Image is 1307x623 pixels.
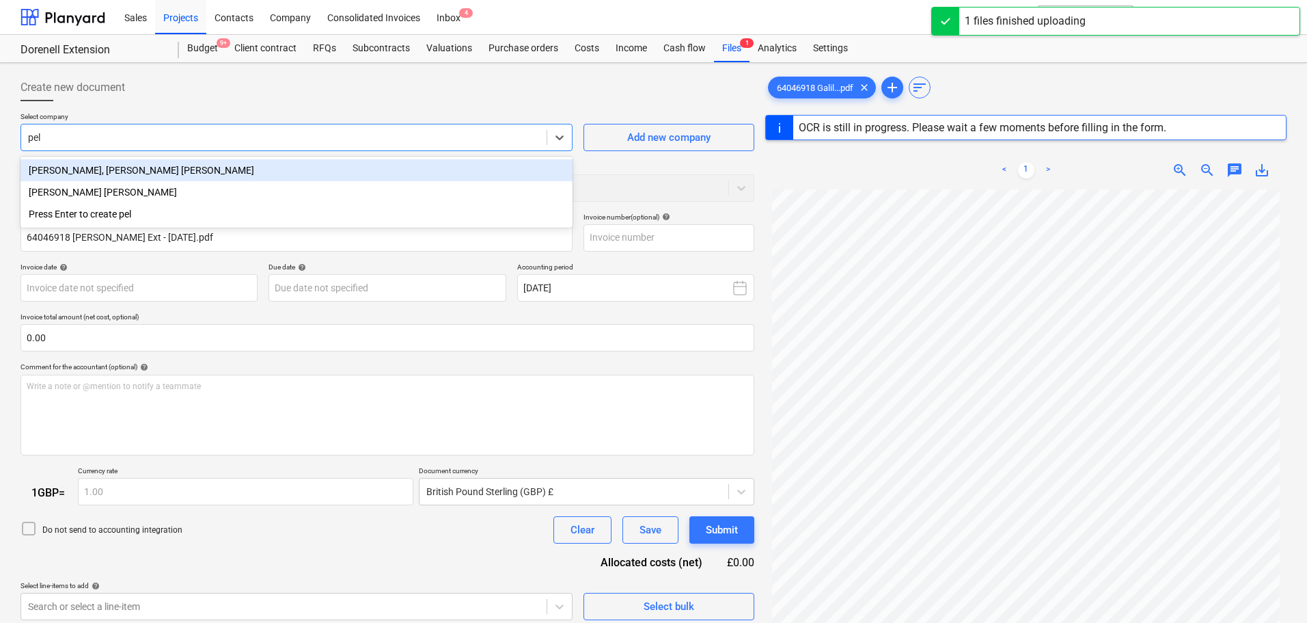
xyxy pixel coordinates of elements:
a: Purchase orders [480,35,566,62]
div: Files [714,35,749,62]
span: help [295,263,306,271]
span: help [89,582,100,590]
span: 9+ [217,38,230,48]
span: 1 [740,38,754,48]
div: Save [639,521,661,539]
iframe: Chat Widget [1239,557,1307,623]
button: Save [622,516,678,544]
div: [PERSON_NAME] [PERSON_NAME] [20,181,573,203]
a: Page 1 is your current page [1018,162,1034,178]
span: zoom_in [1172,162,1188,178]
div: Select bulk [644,598,694,615]
div: Clear [570,521,594,539]
span: save_alt [1254,162,1270,178]
div: Invoice date [20,263,258,271]
button: [DATE] [517,274,754,302]
a: Costs [566,35,607,62]
p: Accounting period [517,263,754,274]
a: Settings [805,35,856,62]
a: Files1 [714,35,749,62]
div: £0.00 [724,555,754,570]
input: Due date not specified [269,274,506,302]
a: Valuations [418,35,480,62]
div: Press Enter to create pel [20,203,573,225]
button: Add new company [583,124,754,151]
button: Submit [689,516,754,544]
a: Next page [1040,162,1056,178]
div: Gordon Buchan, Pell Frischmann [20,159,573,181]
span: chat [1226,162,1243,178]
span: 4 [459,8,473,18]
div: Select line-items to add [20,581,573,590]
div: 1 files finished uploading [965,13,1086,29]
div: 64046918 Galil...pdf [768,77,876,98]
span: help [659,213,670,221]
span: help [137,363,148,371]
div: OCR is still in progress. Please wait a few moments before filling in the form. [799,121,1166,134]
div: Dorenell Extension [20,43,163,57]
p: Document currency [419,466,754,478]
div: 1 GBP = [20,486,78,499]
button: Clear [553,516,611,544]
div: Comment for the accountant (optional) [20,362,754,371]
div: Invoice number (optional) [583,213,754,222]
a: Subcontracts [344,35,418,62]
p: Invoice total amount (net cost, optional) [20,313,754,324]
a: Analytics [749,35,805,62]
a: Cash flow [655,35,714,62]
span: Create new document [20,79,125,96]
div: Budget [179,35,226,62]
input: Invoice date not specified [20,274,258,302]
input: Invoice number [583,224,754,252]
a: Client contract [226,35,305,62]
p: Do not send to accounting integration [42,525,182,536]
a: Income [607,35,655,62]
div: [PERSON_NAME], [PERSON_NAME] [PERSON_NAME] [20,159,573,181]
span: zoom_out [1199,162,1215,178]
div: Pell Frischmann [20,181,573,203]
input: Invoice total amount (net cost, optional) [20,324,754,352]
p: Currency rate [78,466,413,478]
div: Add new company [627,129,711,146]
button: Select bulk [583,593,754,620]
span: help [57,263,68,271]
p: Select company [20,112,573,124]
span: clear [856,79,872,96]
span: add [884,79,900,96]
div: Due date [269,263,506,271]
div: Allocated costs (net) [577,555,724,570]
input: Document name [20,224,573,252]
div: Submit [706,521,738,539]
span: sort [911,79,928,96]
a: Previous page [996,162,1013,178]
span: 64046918 Galil...pdf [769,83,862,93]
a: Budget9+ [179,35,226,62]
a: RFQs [305,35,344,62]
